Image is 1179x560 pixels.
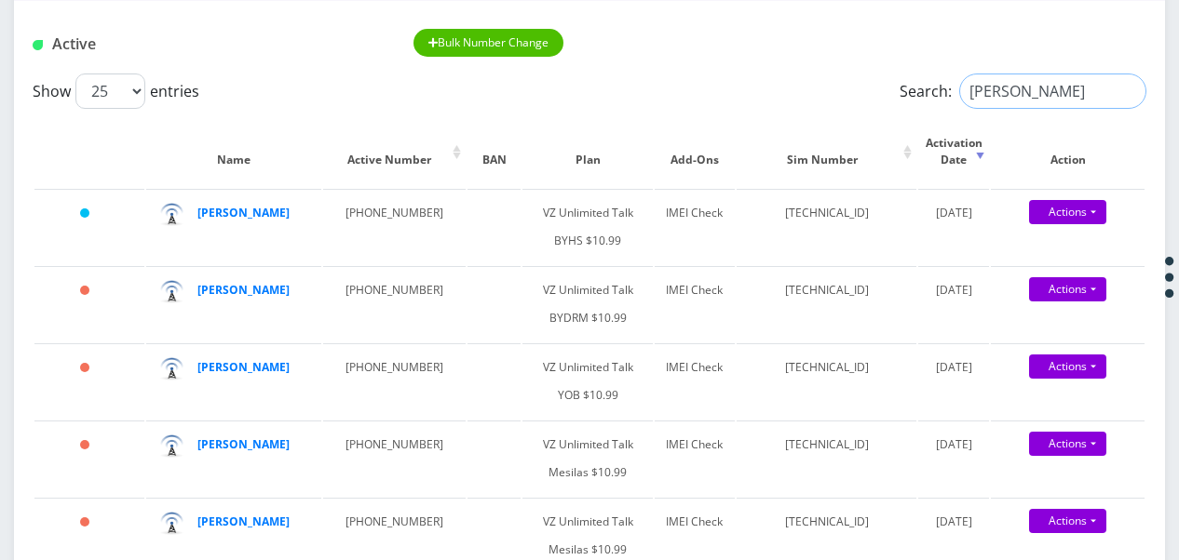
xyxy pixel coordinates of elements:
[959,73,1146,109] input: Search:
[664,508,725,536] div: IMEI Check
[413,29,564,57] button: Bulk Number Change
[146,116,321,187] th: Name
[197,205,290,220] a: [PERSON_NAME]
[468,116,522,187] th: BAN
[323,266,466,341] td: [PHONE_NUMBER]
[664,431,725,459] div: IMEI Check
[323,116,466,187] th: Active Number: activate to sort column ascending
[323,189,466,264] td: [PHONE_NUMBER]
[737,420,917,496] td: [TECHNICAL_ID]
[197,513,290,529] a: [PERSON_NAME]
[522,420,653,496] td: VZ Unlimited Talk Mesilas $10.99
[522,343,653,419] td: VZ Unlimited Talk YOB $10.99
[737,343,917,419] td: [TECHNICAL_ID]
[737,189,917,264] td: [TECHNICAL_ID]
[918,116,989,187] th: Activation Date: activate to sort column ascending
[522,266,653,341] td: VZ Unlimited Talk BYDRM $10.99
[1029,200,1106,224] a: Actions
[737,266,917,341] td: [TECHNICAL_ID]
[936,513,972,529] span: [DATE]
[33,40,43,50] img: Active
[75,73,145,109] select: Showentries
[991,116,1145,187] th: Action
[197,282,290,298] a: [PERSON_NAME]
[936,205,972,220] span: [DATE]
[1029,354,1106,379] a: Actions
[655,116,735,187] th: Add-Ons
[522,189,653,264] td: VZ Unlimited Talk BYHS $10.99
[936,436,972,452] span: [DATE]
[323,343,466,419] td: [PHONE_NUMBER]
[936,359,972,375] span: [DATE]
[936,282,972,298] span: [DATE]
[664,353,725,381] div: IMEI Check
[197,359,290,375] a: [PERSON_NAME]
[1029,432,1106,456] a: Actions
[33,35,386,53] h1: Active
[1029,509,1106,533] a: Actions
[664,199,725,227] div: IMEI Check
[33,73,199,109] label: Show entries
[197,436,290,452] a: [PERSON_NAME]
[1029,277,1106,301] a: Actions
[323,420,466,496] td: [PHONE_NUMBER]
[900,73,1146,109] label: Search:
[522,116,653,187] th: Plan
[737,116,917,187] th: Sim Number: activate to sort column ascending
[664,276,725,304] div: IMEI Check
